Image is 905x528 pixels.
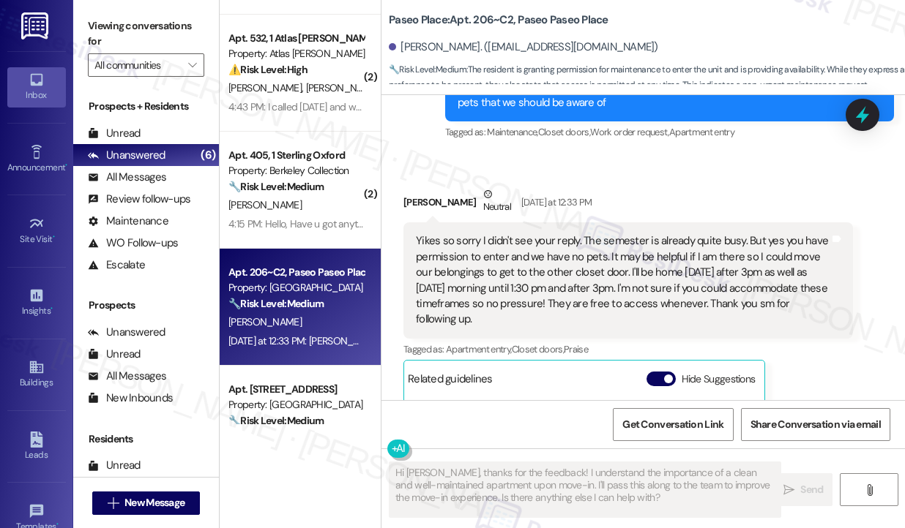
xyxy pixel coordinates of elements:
[92,491,201,515] button: New Message
[445,121,895,143] div: Tagged as:
[389,62,905,94] span: : The resident is granting permission for maintenance to enter the unit and is providing availabi...
[228,414,324,427] strong: 🔧 Risk Level: Medium
[613,408,733,441] button: Get Conversation Link
[390,462,781,517] textarea: Fetching suggested responses. Please feel free to read through the conversation in the meantime.
[403,186,853,222] div: [PERSON_NAME]
[7,67,66,107] a: Inbox
[88,369,166,384] div: All Messages
[88,214,168,229] div: Maintenance
[864,484,875,496] i: 
[228,31,364,46] div: Apt. 532, 1 Atlas [PERSON_NAME]
[88,458,141,473] div: Unread
[228,180,324,193] strong: 🔧 Risk Level: Medium
[564,343,588,355] span: Praise
[403,339,853,360] div: Tagged as:
[228,315,302,328] span: [PERSON_NAME]
[65,160,67,170] span: •
[228,280,364,295] div: Property: [GEOGRAPHIC_DATA]
[228,63,308,76] strong: ⚠️ Risk Level: High
[108,497,119,509] i: 
[7,355,66,394] a: Buildings
[228,397,364,412] div: Property: [GEOGRAPHIC_DATA]
[487,126,537,138] span: Maintenance ,
[7,427,66,467] a: Leads
[590,126,669,138] span: Work order request ,
[73,298,219,313] div: Prospects
[538,126,591,138] span: Closet doors ,
[800,482,823,497] span: Send
[389,12,608,28] b: Paseo Place: Apt. 206~C2, Paseo Paseo Place
[228,148,364,163] div: Apt. 405, 1 Sterling Oxford
[518,195,592,210] div: [DATE] at 12:33 PM
[408,372,493,393] div: Related guidelines
[7,211,66,251] a: Site Visit •
[446,343,512,355] span: Apartment entry ,
[228,81,306,94] span: [PERSON_NAME]
[228,46,364,61] div: Property: Atlas [PERSON_NAME]
[94,53,181,77] input: All communities
[416,233,830,328] div: Yikes so sorry I didn't see your reply. The semester is already quite busy. But yes you have perm...
[73,431,219,447] div: Residents
[73,99,219,114] div: Prospects + Residents
[188,59,196,71] i: 
[7,283,66,323] a: Insights •
[228,198,302,211] span: [PERSON_NAME]
[682,372,756,387] label: Hide Suggestions
[88,347,141,362] div: Unread
[480,186,514,217] div: Neutral
[88,192,190,207] div: Review follow-ups
[228,382,364,397] div: Apt. [STREET_ADDRESS]
[228,297,324,310] strong: 🔧 Risk Level: Medium
[741,408,890,441] button: Share Conversation via email
[389,39,658,55] div: [PERSON_NAME]. ([EMAIL_ADDRESS][DOMAIN_NAME])
[228,217,420,230] div: 4:15 PM: Hello, Have u got anything updated?
[88,391,173,406] div: New Inbounds
[21,12,51,39] img: ResiDesk Logo
[88,148,165,163] div: Unanswered
[751,417,881,432] span: Share Conversation via email
[53,232,55,242] span: •
[51,303,53,314] span: •
[783,484,794,496] i: 
[197,144,219,167] div: (6)
[228,265,364,280] div: Apt. 206~C2, Paseo Paseo Place
[389,64,466,75] strong: 🔧 Risk Level: Medium
[88,170,166,185] div: All Messages
[512,343,565,355] span: Closet doors ,
[88,126,141,141] div: Unread
[88,325,165,340] div: Unanswered
[124,495,185,510] span: New Message
[622,417,723,432] span: Get Conversation Link
[306,81,379,94] span: [PERSON_NAME]
[228,163,364,178] div: Property: Berkeley Collection
[88,15,204,53] label: Viewing conversations for
[669,126,734,138] span: Apartment entry
[774,473,833,506] button: Send
[88,257,145,273] div: Escalate
[88,235,178,251] div: WO Follow-ups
